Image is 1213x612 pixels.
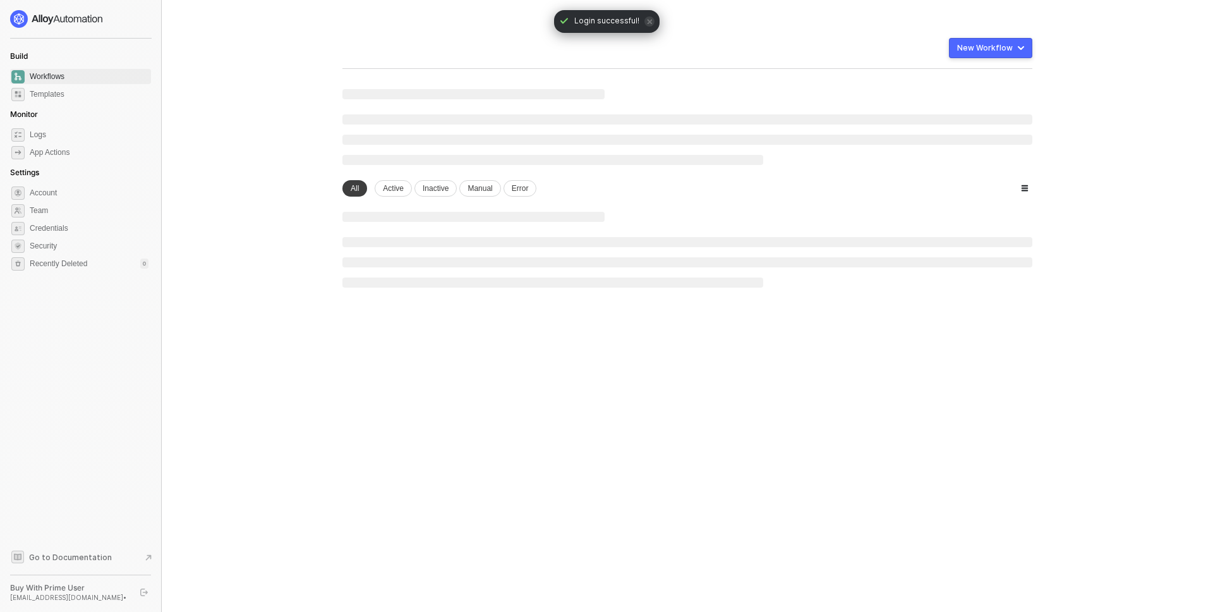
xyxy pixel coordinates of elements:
[10,583,129,593] div: Buy With Prime User
[11,146,25,159] span: icon-app-actions
[11,88,25,101] span: marketplace
[957,43,1013,53] div: New Workflow
[30,147,69,158] div: App Actions
[11,70,25,83] span: dashboard
[11,204,25,217] span: team
[10,10,151,28] a: logo
[644,16,655,27] span: icon-close
[142,551,155,564] span: document-arrow
[30,69,148,84] span: Workflows
[375,180,412,197] div: Active
[30,127,148,142] span: Logs
[414,180,457,197] div: Inactive
[30,259,87,269] span: Recently Deleted
[11,128,25,142] span: icon-logs
[11,240,25,253] span: security
[559,16,569,26] span: icon-check
[10,109,38,119] span: Monitor
[10,593,129,602] div: [EMAIL_ADDRESS][DOMAIN_NAME] •
[504,180,537,197] div: Error
[574,15,639,28] span: Login successful!
[459,180,500,197] div: Manual
[10,168,39,177] span: Settings
[11,551,24,563] span: documentation
[10,549,152,565] a: Knowledge Base
[30,203,148,218] span: Team
[30,185,148,200] span: Account
[949,38,1032,58] button: New Workflow
[30,221,148,236] span: Credentials
[29,552,112,563] span: Go to Documentation
[11,222,25,235] span: credentials
[11,257,25,271] span: settings
[11,187,25,200] span: settings
[30,238,148,254] span: Security
[140,259,148,269] div: 0
[342,180,367,197] div: All
[10,51,28,61] span: Build
[140,589,148,596] span: logout
[10,10,104,28] img: logo
[30,87,148,102] span: Templates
